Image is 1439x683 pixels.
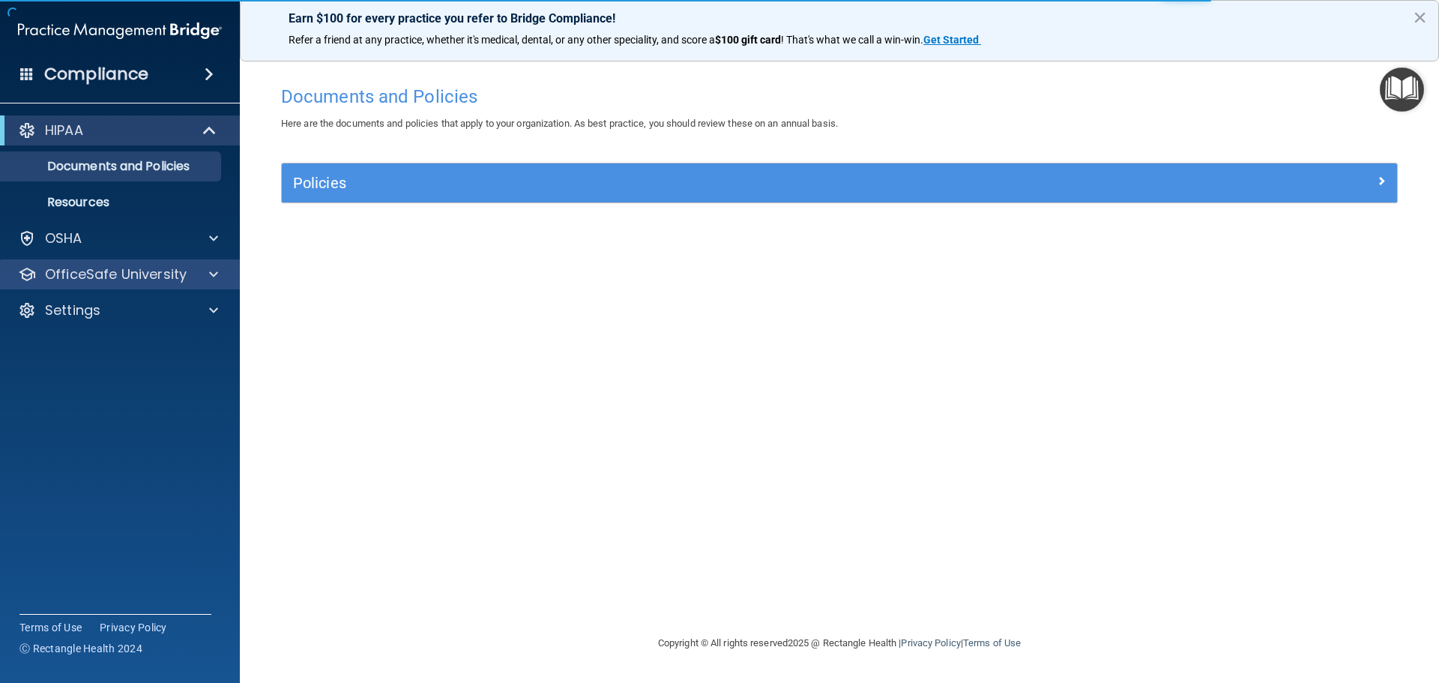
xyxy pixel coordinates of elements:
[923,34,981,46] a: Get Started
[963,637,1021,649] a: Terms of Use
[100,620,167,635] a: Privacy Policy
[18,301,218,319] a: Settings
[1413,5,1427,29] button: Close
[566,619,1113,667] div: Copyright © All rights reserved 2025 @ Rectangle Health | |
[19,641,142,656] span: Ⓒ Rectangle Health 2024
[45,229,82,247] p: OSHA
[44,64,148,85] h4: Compliance
[10,159,214,174] p: Documents and Policies
[18,265,218,283] a: OfficeSafe University
[10,195,214,210] p: Resources
[293,175,1107,191] h5: Policies
[289,11,1390,25] p: Earn $100 for every practice you refer to Bridge Compliance!
[45,301,100,319] p: Settings
[293,171,1386,195] a: Policies
[281,87,1398,106] h4: Documents and Policies
[19,620,82,635] a: Terms of Use
[289,34,715,46] span: Refer a friend at any practice, whether it's medical, dental, or any other speciality, and score a
[901,637,960,649] a: Privacy Policy
[1380,67,1424,112] button: Open Resource Center
[18,121,217,139] a: HIPAA
[715,34,781,46] strong: $100 gift card
[18,16,222,46] img: PMB logo
[45,265,187,283] p: OfficeSafe University
[45,121,83,139] p: HIPAA
[781,34,923,46] span: ! That's what we call a win-win.
[18,229,218,247] a: OSHA
[281,118,838,129] span: Here are the documents and policies that apply to your organization. As best practice, you should...
[923,34,979,46] strong: Get Started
